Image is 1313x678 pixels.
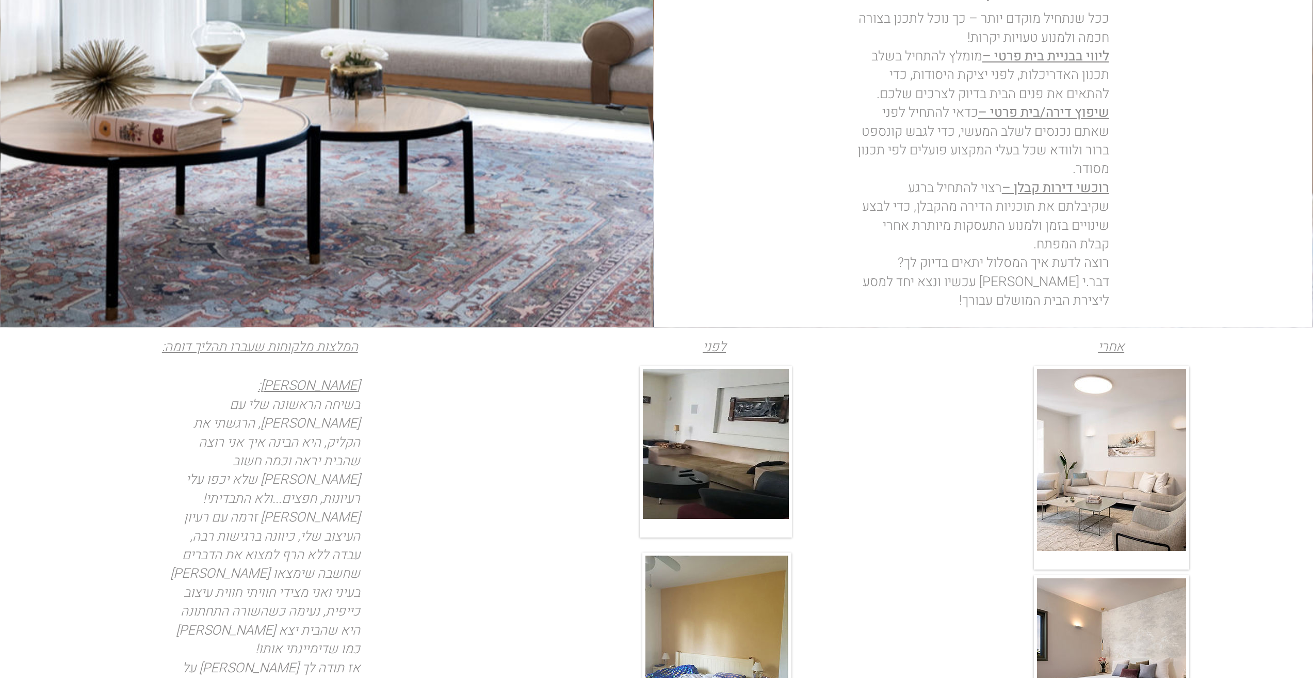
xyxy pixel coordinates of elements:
[258,376,360,396] span: [PERSON_NAME]:
[857,9,1109,310] span: ככל שנתחיל מוקדם יותר – כך נוכל לתכנן בצורה חכמה ולמנוע טעויות יקרות! מומלץ להתחיל בשלב תכנון האד...
[982,46,1109,66] span: ליווי בבניית בית פרטי –
[170,508,360,659] span: [PERSON_NAME] זרמה עם רעיון העיצוב שלי, כיוונה ברגישות רבה, עבדה ללא הרף למצוא את הדברים שחשבה שי...
[1002,178,1109,198] span: רוכשי דירות קבלן –
[186,395,360,509] span: בשיחה הראשונה שלי עם [PERSON_NAME], הרגשתי את הקליק, היא הבינה איך אני רוצה שהבית יראה וכמה חשוב ...
[1098,337,1124,357] span: אחרי
[978,103,1109,122] span: שיפוץ דירה/בית פרטי –
[162,337,358,357] span: המלצות מלקוחות שעברו תהליך דומה:
[703,337,726,357] span: לפני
